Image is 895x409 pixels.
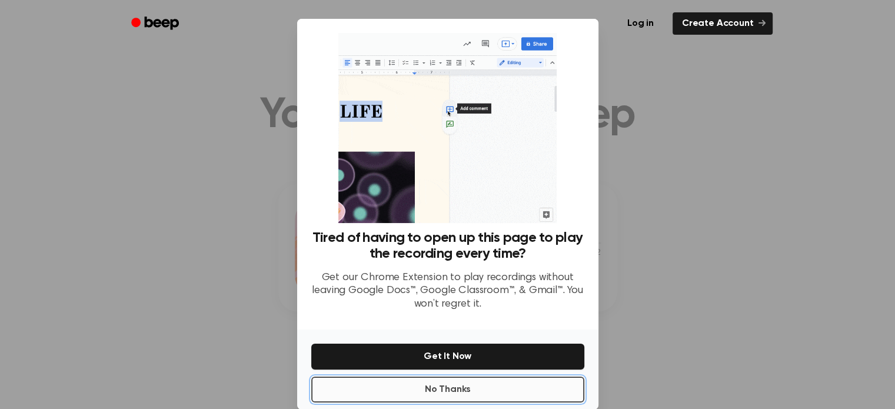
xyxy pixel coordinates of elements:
[311,344,584,370] button: Get It Now
[673,12,773,35] a: Create Account
[311,230,584,262] h3: Tired of having to open up this page to play the recording every time?
[311,377,584,403] button: No Thanks
[123,12,189,35] a: Beep
[615,10,666,37] a: Log in
[338,33,557,223] img: Beep extension in action
[311,271,584,311] p: Get our Chrome Extension to play recordings without leaving Google Docs™, Google Classroom™, & Gm...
